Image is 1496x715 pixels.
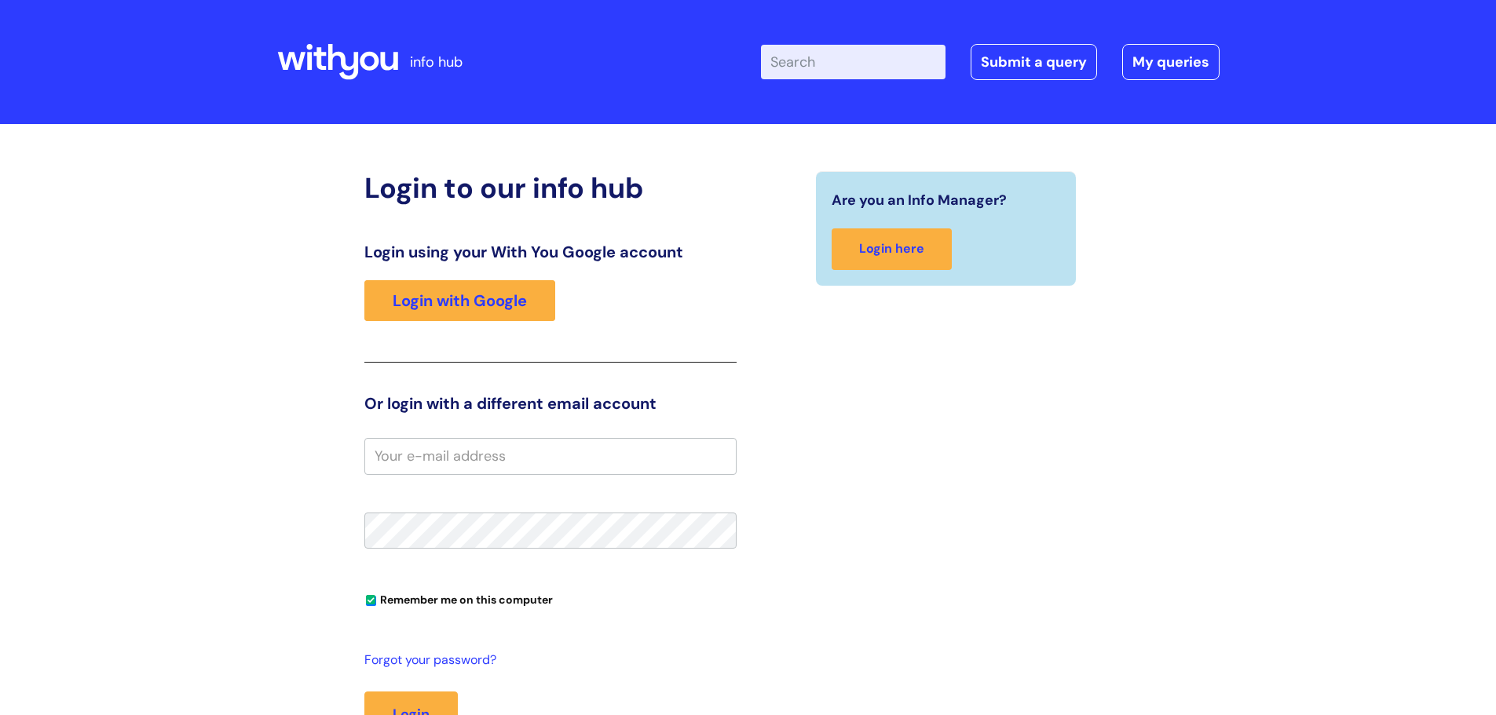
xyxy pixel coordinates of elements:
input: Your e-mail address [364,438,737,474]
div: You can uncheck this option if you're logging in from a shared device [364,586,737,611]
a: My queries [1122,44,1220,80]
span: Are you an Info Manager? [832,188,1007,213]
h2: Login to our info hub [364,171,737,205]
a: Forgot your password? [364,649,729,672]
h3: Login using your With You Google account [364,243,737,261]
label: Remember me on this computer [364,589,553,607]
a: Login with Google [364,280,555,321]
p: info hub [410,49,463,75]
a: Submit a query [971,44,1097,80]
a: Login here [832,228,952,270]
h3: Or login with a different email account [364,394,737,413]
input: Search [761,45,946,79]
input: Remember me on this computer [366,596,376,606]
